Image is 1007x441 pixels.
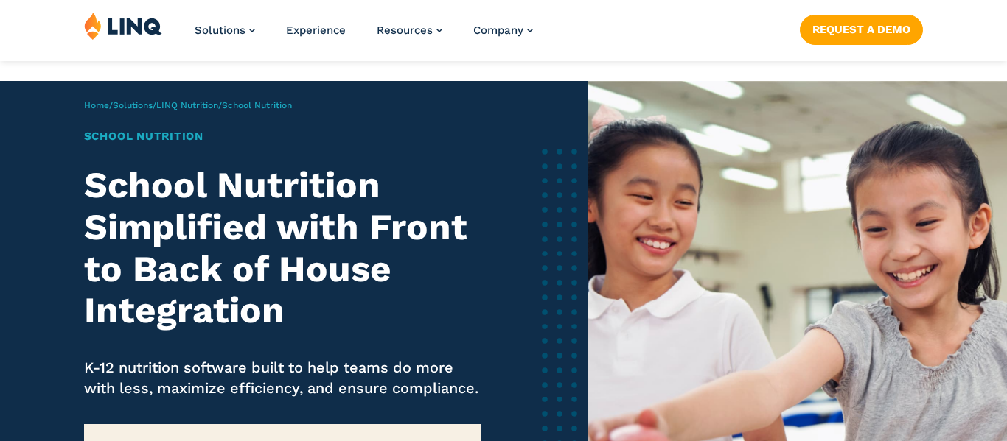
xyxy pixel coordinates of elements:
[286,24,346,37] a: Experience
[195,12,533,60] nav: Primary Navigation
[156,100,218,110] a: LINQ Nutrition
[222,100,292,110] span: School Nutrition
[473,24,533,37] a: Company
[377,24,433,37] span: Resources
[84,100,292,110] span: / / /
[473,24,523,37] span: Company
[195,24,245,37] span: Solutions
[800,12,923,44] nav: Button Navigation
[195,24,255,37] a: Solutions
[84,100,109,110] a: Home
[84,128,481,145] h1: School Nutrition
[800,15,923,44] a: Request a Demo
[84,164,481,331] h2: School Nutrition Simplified with Front to Back of House Integration
[377,24,442,37] a: Resources
[84,12,162,40] img: LINQ | K‑12 Software
[84,357,481,399] p: K-12 nutrition software built to help teams do more with less, maximize efficiency, and ensure co...
[113,100,153,110] a: Solutions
